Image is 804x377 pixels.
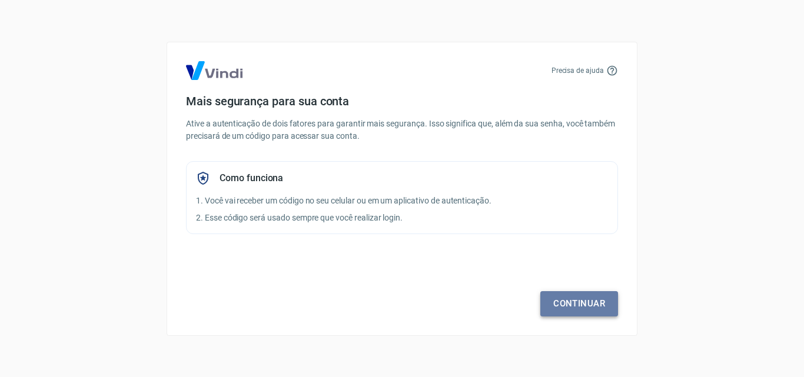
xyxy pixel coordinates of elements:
[220,172,283,184] h5: Como funciona
[186,118,618,142] p: Ative a autenticação de dois fatores para garantir mais segurança. Isso significa que, além da su...
[186,61,242,80] img: Logo Vind
[196,195,608,207] p: 1. Você vai receber um código no seu celular ou em um aplicativo de autenticação.
[186,94,618,108] h4: Mais segurança para sua conta
[540,291,618,316] a: Continuar
[551,65,604,76] p: Precisa de ajuda
[196,212,608,224] p: 2. Esse código será usado sempre que você realizar login.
